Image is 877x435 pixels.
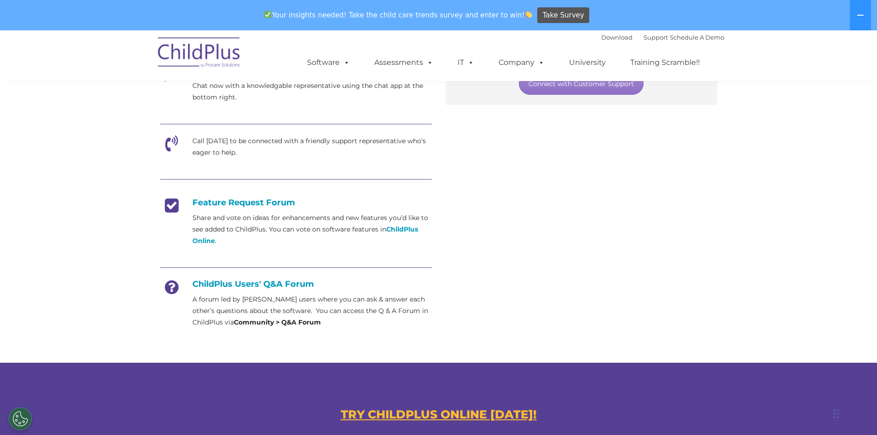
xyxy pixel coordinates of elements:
[525,11,532,18] img: 👏
[153,31,245,77] img: ChildPlus by Procare Solutions
[621,53,709,72] a: Training Scramble!!
[601,34,633,41] a: Download
[670,34,724,41] a: Schedule A Demo
[448,53,483,72] a: IT
[644,34,668,41] a: Support
[365,53,442,72] a: Assessments
[519,73,644,95] a: Connect with Customer Support
[192,294,432,328] p: A forum led by [PERSON_NAME] users where you can ask & answer each other’s questions about the so...
[192,225,418,245] a: ChildPlus Online
[543,7,584,23] span: Take Survey
[601,34,724,41] font: |
[160,197,432,208] h4: Feature Request Forum
[537,7,589,23] a: Take Survey
[192,80,432,103] p: Chat now with a knowledgable representative using the chat app at the bottom right.
[160,279,432,289] h4: ChildPlus Users' Q&A Forum
[192,135,432,158] p: Call [DATE] to be connected with a friendly support representative who's eager to help.
[834,400,839,428] div: Drag
[9,407,32,430] button: Cookies Settings
[234,318,321,326] strong: Community > Q&A Forum
[264,11,271,18] img: ✅
[192,212,432,247] p: Share and vote on ideas for enhancements and new features you’d like to see added to ChildPlus. Y...
[489,53,554,72] a: Company
[726,336,877,435] iframe: Chat Widget
[560,53,615,72] a: University
[261,6,536,24] span: Your insights needed! Take the child care trends survey and enter to win!
[341,407,537,421] a: TRY CHILDPLUS ONLINE [DATE]!
[298,53,359,72] a: Software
